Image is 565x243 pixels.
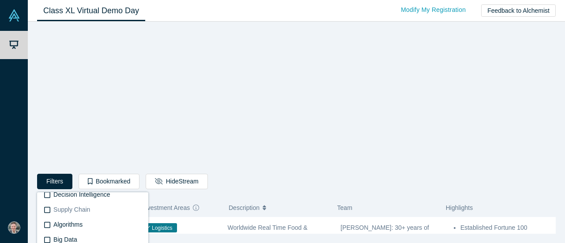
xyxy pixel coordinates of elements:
button: Filters [37,174,72,189]
span: Highlights [446,204,473,211]
span: Description [229,198,260,217]
button: HideStream [146,174,207,189]
span: Worldwide Real Time Food & Agriculture Data [228,224,308,240]
li: Established Fortune 100 customers ready to grow ... [460,223,557,242]
span: Supply Chain [53,206,90,213]
button: Description [229,198,328,217]
span: Algorithms [53,221,83,228]
a: Class XL Virtual Demo Day [37,0,145,21]
span: Logistics [141,223,177,232]
button: Bookmarked [79,174,139,189]
iframe: Alchemist Class XL Demo Day: Vault [173,29,420,167]
img: Alchemist Vault Logo [8,9,20,22]
a: Modify My Registration [392,2,475,18]
span: [PERSON_NAME]: 30+ years of worldwide supply chain across ... [341,224,431,240]
span: Big Data [53,236,77,243]
img: Wolfgang Lehmacher's Account [8,221,20,234]
span: Decision Intelligence [53,191,110,198]
span: Team [337,204,352,211]
button: Feedback to Alchemist [481,4,556,17]
span: Investment Areas [142,198,190,217]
